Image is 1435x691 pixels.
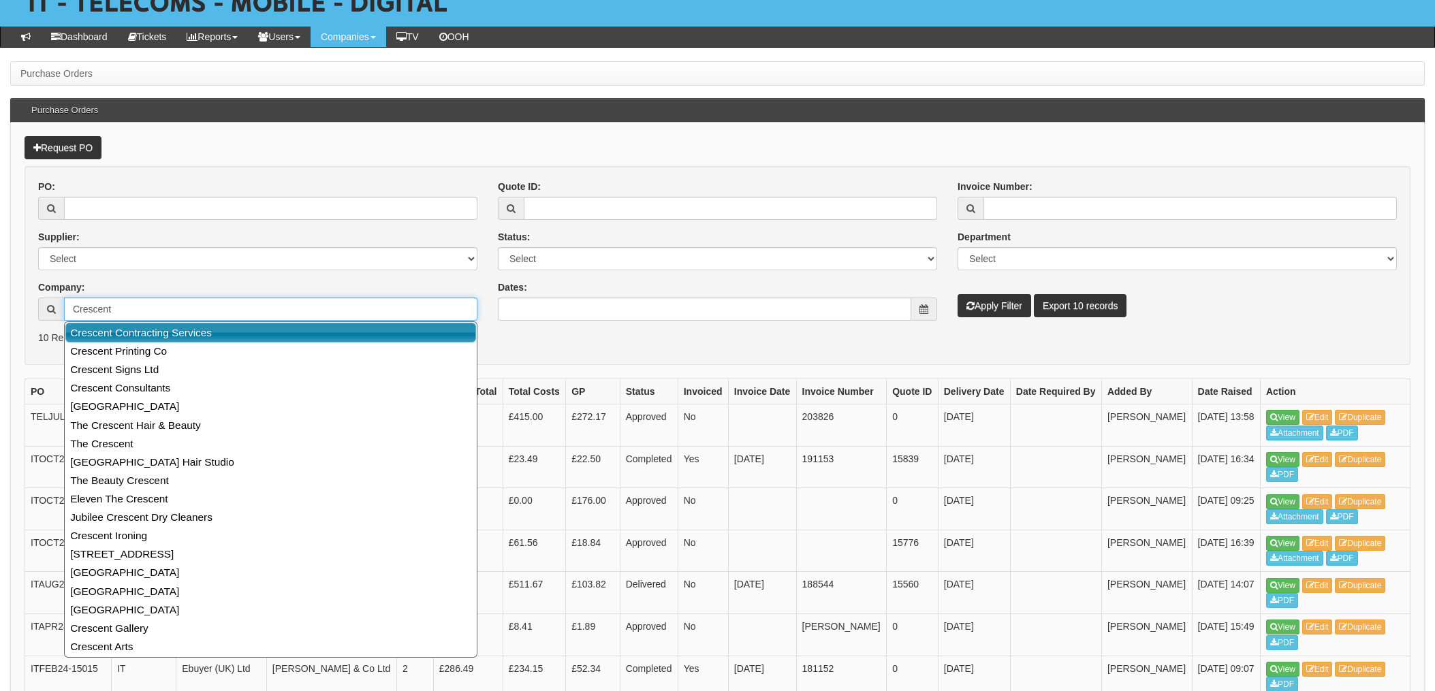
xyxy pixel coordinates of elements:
td: [PERSON_NAME] [796,614,887,656]
td: [DATE] 13:58 [1192,404,1260,447]
a: OOH [429,27,479,47]
th: Quote ID [887,379,939,404]
a: View [1266,410,1299,425]
a: Duplicate [1335,620,1385,634]
td: 15839 [887,446,939,488]
label: Quote ID: [498,180,541,193]
a: View [1266,578,1299,593]
a: Duplicate [1335,662,1385,677]
th: Action [1261,379,1410,404]
td: [DATE] [728,572,796,614]
td: [PERSON_NAME] [1101,404,1192,447]
a: Crescent Ironing [66,526,475,545]
a: Dashboard [41,27,118,47]
a: Duplicate [1335,536,1385,551]
td: Completed [620,446,678,488]
td: [DATE] [938,614,1010,656]
a: Request PO [25,136,101,159]
td: 188544 [796,572,887,614]
th: Added By [1101,379,1192,404]
td: £22.50 [566,446,620,488]
a: Crescent Signs Ltd [66,360,475,379]
label: Invoice Number: [958,180,1032,193]
a: View [1266,662,1299,677]
a: PDF [1326,425,1358,440]
a: TV [386,27,429,47]
td: ITOCT24-16696 [25,530,112,572]
a: Edit [1302,494,1333,509]
a: View [1266,620,1299,634]
a: Reports [176,27,248,47]
td: No [678,488,728,530]
a: Attachment [1266,425,1323,440]
th: Invoice Date [728,379,796,404]
a: Edit [1302,662,1333,677]
td: £511.67 [503,572,566,614]
a: [GEOGRAPHIC_DATA] [66,582,475,600]
td: £272.17 [566,404,620,447]
a: Jubilee Crescent Dry Cleaners [66,508,475,526]
a: [GEOGRAPHIC_DATA] [66,397,475,415]
td: [DATE] [938,572,1010,614]
a: Attachment [1266,509,1323,524]
td: 203826 [796,404,887,447]
a: PDF [1326,509,1358,524]
td: 0 [887,488,939,530]
td: £103.82 [566,572,620,614]
th: GP [566,379,620,404]
td: 0 [887,614,939,656]
a: PDF [1266,467,1298,482]
td: [DATE] 14:07 [1192,572,1260,614]
td: [DATE] [938,404,1010,447]
th: PO [25,379,112,404]
td: [DATE] 16:39 [1192,530,1260,572]
a: Duplicate [1335,452,1385,467]
a: Duplicate [1335,410,1385,425]
a: View [1266,494,1299,509]
td: 15776 [887,530,939,572]
h3: Purchase Orders [25,99,105,122]
a: Duplicate [1335,494,1385,509]
a: Duplicate [1335,578,1385,593]
td: Approved [620,404,678,447]
td: [PERSON_NAME] [1101,488,1192,530]
th: Delivery Date [938,379,1010,404]
td: ITOCT24-16858 [25,446,112,488]
td: [DATE] [938,488,1010,530]
a: PDF [1326,551,1358,566]
a: [GEOGRAPHIC_DATA] Hair Studio [66,453,475,471]
td: £23.49 [503,446,566,488]
a: Users [248,27,311,47]
td: [PERSON_NAME] [1101,614,1192,656]
td: ITAUG24-16314 [25,572,112,614]
label: Status: [498,230,530,244]
td: £176.00 [566,488,620,530]
td: £18.84 [566,530,620,572]
label: Company: [38,280,84,294]
label: Dates: [498,280,527,294]
td: [PERSON_NAME] [1101,572,1192,614]
td: £61.56 [503,530,566,572]
a: Edit [1302,452,1333,467]
a: [STREET_ADDRESS] [66,545,475,563]
th: Status [620,379,678,404]
td: [PERSON_NAME] [1101,530,1192,572]
td: 15560 [887,572,939,614]
a: The Crescent [66,434,475,453]
td: No [678,404,728,447]
a: Companies [311,27,386,47]
td: 0 [887,404,939,447]
label: Department [958,230,1011,244]
a: View [1266,452,1299,467]
a: [GEOGRAPHIC_DATA] [66,600,475,619]
td: No [678,614,728,656]
th: Date Raised [1192,379,1260,404]
a: PDF [1266,593,1298,608]
td: £0.00 [503,488,566,530]
a: Crescent Arts [66,637,475,656]
label: Supplier: [38,230,80,244]
a: Eleven The Crescent [66,489,475,508]
td: Approved [620,614,678,656]
td: [DATE] 15:49 [1192,614,1260,656]
a: Crescent Contracting Services [65,323,476,342]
